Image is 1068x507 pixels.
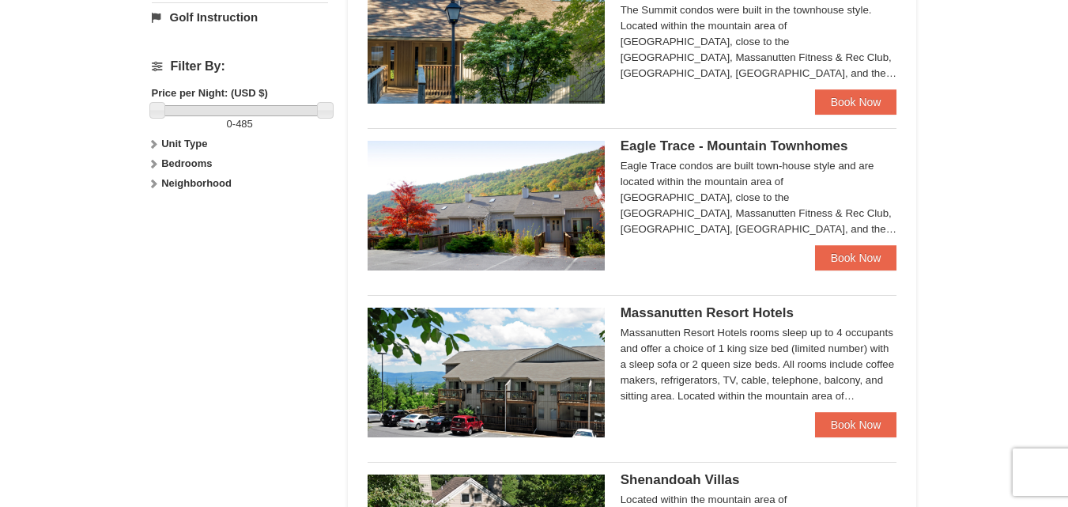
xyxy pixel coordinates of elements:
[161,157,212,169] strong: Bedrooms
[621,472,740,487] span: Shenandoah Villas
[161,138,207,149] strong: Unit Type
[152,59,328,74] h4: Filter By:
[815,245,897,271] a: Book Now
[815,89,897,115] a: Book Now
[621,158,897,237] div: Eagle Trace condos are built town-house style and are located within the mountain area of [GEOGRA...
[152,2,328,32] a: Golf Instruction
[161,177,232,189] strong: Neighborhood
[236,118,253,130] span: 485
[227,118,232,130] span: 0
[621,305,794,320] span: Massanutten Resort Hotels
[368,308,605,437] img: 19219026-1-e3b4ac8e.jpg
[368,141,605,271] img: 19218983-1-9b289e55.jpg
[621,325,897,404] div: Massanutten Resort Hotels rooms sleep up to 4 occupants and offer a choice of 1 king size bed (li...
[152,87,268,99] strong: Price per Night: (USD $)
[621,2,897,81] div: The Summit condos were built in the townhouse style. Located within the mountain area of [GEOGRAP...
[815,412,897,437] a: Book Now
[152,116,328,132] label: -
[621,138,848,153] span: Eagle Trace - Mountain Townhomes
